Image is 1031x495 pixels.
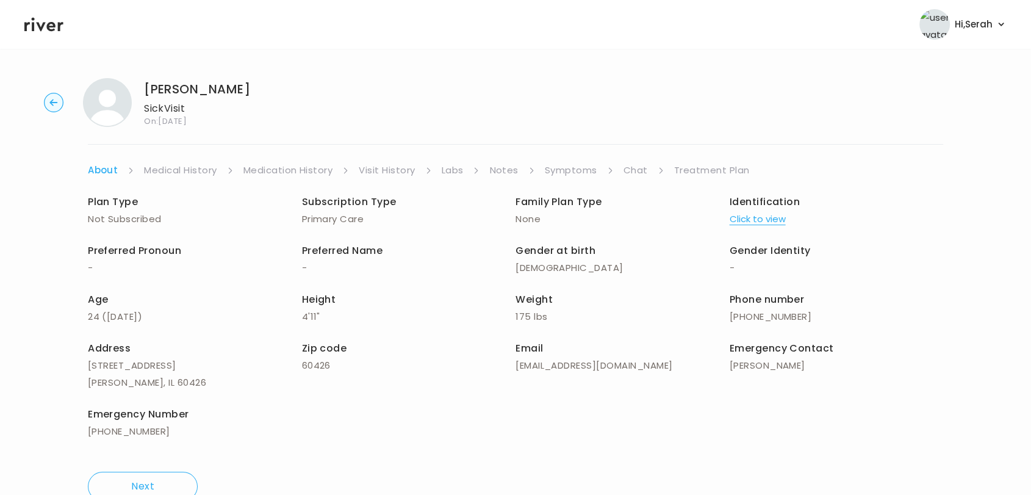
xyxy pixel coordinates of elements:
a: Visit History [359,162,415,179]
span: Identification [730,195,800,209]
p: [PERSON_NAME] [730,357,944,374]
a: Chat [623,162,648,179]
button: Click to view [730,211,786,228]
span: Zip code [302,341,347,355]
span: Subscription Type [302,195,397,209]
p: - [730,259,944,276]
p: 60426 [302,357,516,374]
span: Address [88,341,131,355]
span: Hi, Serah [955,16,993,33]
h1: [PERSON_NAME] [144,81,250,98]
a: About [88,162,118,179]
a: Symptoms [545,162,597,179]
span: Preferred Name [302,244,383,258]
span: Weight [515,292,553,306]
span: ( [DATE] ) [102,310,142,323]
a: Medication History [243,162,333,179]
p: [PERSON_NAME], IL 60426 [88,374,302,391]
span: Emergency Number [88,407,189,421]
p: None [515,211,730,228]
span: Preferred Pronoun [88,244,181,258]
span: On: [DATE] [144,117,250,125]
p: [PHONE_NUMBER] [88,423,302,440]
img: ARDEN RENARD [83,78,132,127]
p: [DEMOGRAPHIC_DATA] [515,259,730,276]
p: Sick Visit [144,100,250,117]
p: Not Subscribed [88,211,302,228]
p: [PHONE_NUMBER] [730,308,944,325]
p: Primary Care [302,211,516,228]
img: user avatar [919,9,950,40]
p: 175 lbs [515,308,730,325]
a: Treatment Plan [674,162,750,179]
p: 4'11" [302,308,516,325]
span: Age [88,292,108,306]
span: Email [515,341,543,355]
a: Notes [489,162,518,179]
span: Family Plan Type [515,195,602,209]
span: Gender Identity [730,244,811,258]
p: - [88,259,302,276]
p: 24 [88,308,302,325]
span: Emergency Contact [730,341,834,355]
p: [STREET_ADDRESS] [88,357,302,374]
p: [EMAIL_ADDRESS][DOMAIN_NAME] [515,357,730,374]
span: Plan Type [88,195,138,209]
a: Labs [442,162,464,179]
a: Medical History [144,162,217,179]
p: - [302,259,516,276]
span: Height [302,292,336,306]
span: Gender at birth [515,244,595,258]
span: Phone number [730,292,805,306]
button: user avatarHi,Serah [919,9,1007,40]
